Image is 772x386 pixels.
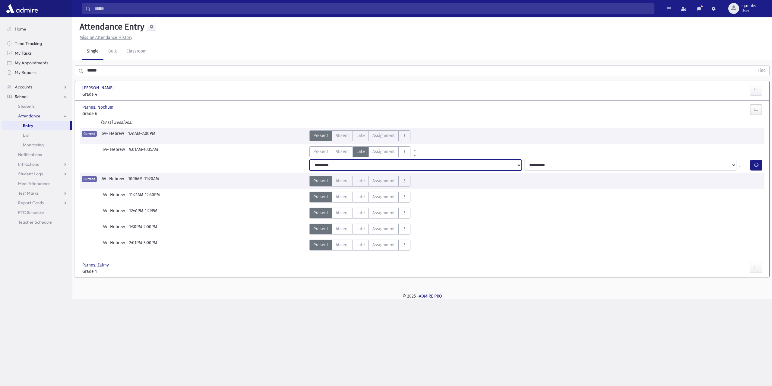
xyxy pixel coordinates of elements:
[128,130,155,141] span: 1:41AM-2:00PM
[126,208,129,219] span: |
[18,161,39,167] span: Infractions
[18,210,44,215] span: PTC Schedule
[2,48,72,58] a: My Tasks
[2,217,72,227] a: Teacher Schedule
[77,22,144,32] h5: Attendance Entry
[15,84,32,90] span: Accounts
[356,194,365,200] span: Late
[80,35,132,40] u: Missing Attendance History
[309,146,420,157] div: AttTypes
[309,130,410,141] div: AttTypes
[313,194,328,200] span: Present
[103,224,126,234] span: 6A- Hebrew
[15,41,42,46] span: Time Tracking
[18,181,51,186] span: Meal Attendance
[372,194,395,200] span: Assignment
[125,130,128,141] span: |
[372,132,395,139] span: Assignment
[742,4,756,8] span: sjacobs
[82,293,762,299] div: © 2025 -
[18,171,43,177] span: Student Logs
[336,226,349,232] span: Absent
[18,219,52,225] span: Teacher Schedule
[82,268,191,275] span: Grade 1
[82,110,191,117] span: Grade 6
[23,142,44,148] span: Monitoring
[356,226,365,232] span: Late
[15,50,32,56] span: My Tasks
[102,176,125,187] span: 6A- Hebrew
[125,176,128,187] span: |
[129,208,157,219] span: 12:41PM-1:29PM
[754,65,769,76] button: Find
[103,146,126,157] span: 6A- Hebrew
[2,39,72,48] a: Time Tracking
[2,92,72,101] a: School
[309,176,410,187] div: AttTypes
[18,200,44,206] span: Report Cards
[82,176,97,182] span: Current
[410,146,420,151] a: All Prior
[15,26,26,32] span: Home
[102,130,125,141] span: 6A- Hebrew
[129,146,158,157] span: 9:01AM-10:15AM
[82,104,115,110] span: Parnes, Nochum
[372,242,395,248] span: Assignment
[129,224,157,234] span: 1:30PM-2:00PM
[309,208,410,219] div: AttTypes
[336,194,349,200] span: Absent
[103,43,122,60] a: Bulk
[2,169,72,179] a: Student Logs
[2,179,72,188] a: Meal Attendance
[419,294,442,299] a: ADMIRE PRO
[2,24,72,34] a: Home
[2,121,70,130] a: Entry
[126,224,129,234] span: |
[336,148,349,155] span: Absent
[410,151,420,156] a: All Later
[122,43,151,60] a: Classroom
[372,210,395,216] span: Assignment
[313,148,328,155] span: Present
[82,131,97,137] span: Current
[313,242,328,248] span: Present
[2,208,72,217] a: PTC Schedule
[18,113,40,119] span: Attendance
[23,123,33,128] span: Entry
[742,8,756,13] span: User
[313,132,328,139] span: Present
[82,43,103,60] a: Single
[309,224,410,234] div: AttTypes
[126,146,129,157] span: |
[2,58,72,68] a: My Appointments
[356,210,365,216] span: Late
[309,240,410,250] div: AttTypes
[101,120,132,125] i: [DATE] Sessions:
[356,242,365,248] span: Late
[103,192,126,203] span: 6A- Hebrew
[372,226,395,232] span: Assignment
[15,60,48,65] span: My Appointments
[126,192,129,203] span: |
[2,150,72,159] a: Notifications
[313,178,328,184] span: Present
[356,132,365,139] span: Late
[2,111,72,121] a: Attendance
[82,91,191,97] span: Grade 4
[336,210,349,216] span: Absent
[126,240,129,250] span: |
[2,82,72,92] a: Accounts
[313,226,328,232] span: Present
[372,148,395,155] span: Assignment
[103,240,126,250] span: 6A- Hebrew
[2,140,72,150] a: Monitoring
[2,188,72,198] a: Test Marks
[2,130,72,140] a: List
[77,35,132,40] a: Missing Attendance History
[336,242,349,248] span: Absent
[5,2,40,14] img: AdmirePro
[82,85,115,91] span: [PERSON_NAME]
[372,178,395,184] span: Assignment
[82,262,110,268] span: Parnes, Zalmy
[2,101,72,111] a: Students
